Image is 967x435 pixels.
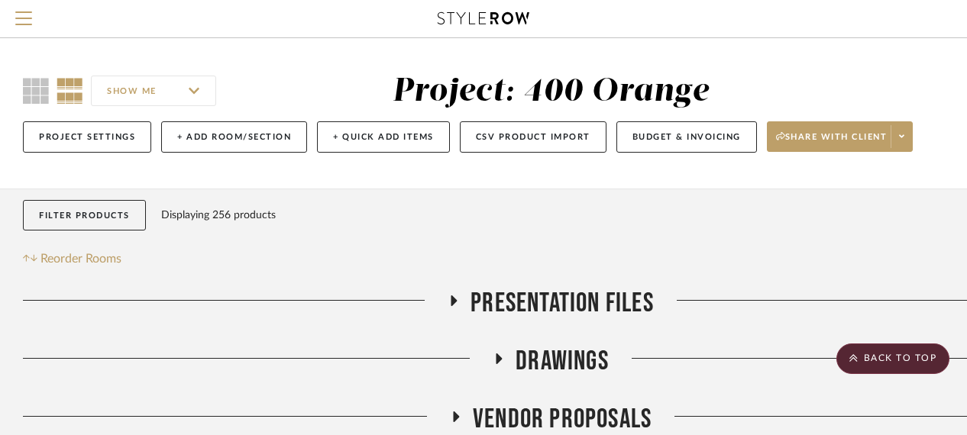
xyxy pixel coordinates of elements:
[776,131,888,154] span: Share with client
[317,121,450,153] button: + Quick Add Items
[767,121,914,152] button: Share with client
[616,121,757,153] button: Budget & Invoicing
[161,121,307,153] button: + Add Room/Section
[471,287,654,320] span: Presentation Files
[460,121,606,153] button: CSV Product Import
[23,121,151,153] button: Project Settings
[393,76,709,108] div: Project: 400 Orange
[23,200,146,231] button: Filter Products
[40,250,121,268] span: Reorder Rooms
[161,200,276,230] div: Displaying 256 products
[23,250,121,268] button: Reorder Rooms
[836,343,949,374] scroll-to-top-button: BACK TO TOP
[516,345,609,378] span: Drawings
